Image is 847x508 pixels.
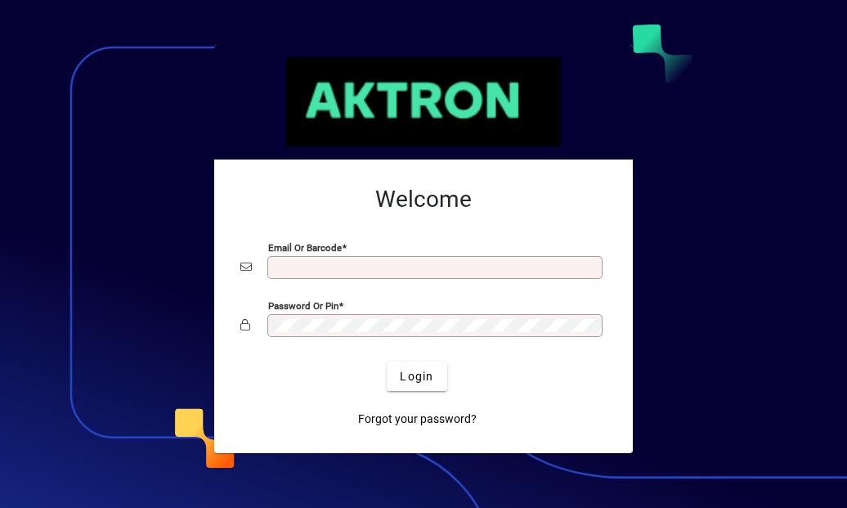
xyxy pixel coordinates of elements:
button: Login [387,362,446,391]
h2: Welcome [240,186,607,214]
span: Login [400,368,433,385]
span: Forgot your password? [358,411,477,428]
mat-label: Email or Barcode [268,242,342,254]
a: Forgot your password? [352,404,483,434]
mat-label: Password or Pin [268,300,338,312]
